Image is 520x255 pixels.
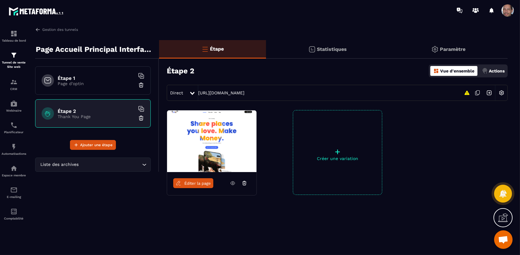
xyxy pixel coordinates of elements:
[496,87,507,99] img: setting-w.858f3a88.svg
[317,46,347,52] p: Statistiques
[2,152,26,155] p: Automatisations
[10,208,18,215] img: accountant
[138,115,144,121] img: trash
[2,87,26,91] p: CRM
[210,46,224,52] p: Étape
[58,81,135,86] p: Page d'optin
[431,46,439,53] img: setting-gr.5f69749f.svg
[10,51,18,59] img: formation
[293,147,382,156] p: +
[10,30,18,37] img: formation
[483,87,495,99] img: arrow-next.bcc2205e.svg
[9,6,64,17] img: logo
[10,143,18,150] img: automations
[308,46,316,53] img: stats.20deebd0.svg
[70,140,116,150] button: Ajouter une étape
[2,25,26,47] a: formationformationTableau de bord
[433,68,439,74] img: dashboard-orange.40269519.svg
[198,90,244,95] a: [URL][DOMAIN_NAME]
[10,165,18,172] img: automations
[2,195,26,199] p: E-mailing
[2,39,26,42] p: Tableau de bord
[2,138,26,160] a: automationsautomationsAutomatisations
[440,68,474,73] p: Vue d'ensemble
[138,82,144,88] img: trash
[2,182,26,203] a: emailemailE-mailing
[2,117,26,138] a: schedulerschedulerPlanificateur
[2,217,26,220] p: Comptabilité
[10,121,18,129] img: scheduler
[10,186,18,194] img: email
[36,43,154,56] p: Page Accueil Principal Interface83
[201,45,209,53] img: bars-o.4a397970.svg
[10,78,18,86] img: formation
[2,203,26,225] a: accountantaccountantComptabilité
[58,114,135,119] p: Thank You Page
[35,27,41,32] img: arrow
[440,46,466,52] p: Paramètre
[58,108,135,114] h6: Étape 2
[170,90,183,95] span: Direct
[2,60,26,69] p: Tunnel de vente Site web
[10,100,18,107] img: automations
[2,74,26,95] a: formationformationCRM
[184,181,211,186] span: Éditer la page
[2,160,26,182] a: automationsautomationsEspace membre
[2,95,26,117] a: automationsautomationsWebinaire
[167,110,256,172] img: image
[35,158,151,172] div: Search for option
[494,230,513,249] div: Ouvrir le chat
[167,67,194,75] h3: Étape 2
[80,161,141,168] input: Search for option
[293,156,382,161] p: Créer une variation
[39,161,80,168] span: Liste des archives
[2,130,26,134] p: Planificateur
[2,47,26,74] a: formationformationTunnel de vente Site web
[173,178,213,188] a: Éditer la page
[58,75,135,81] h6: Étape 1
[2,174,26,177] p: Espace membre
[2,109,26,112] p: Webinaire
[80,142,113,148] span: Ajouter une étape
[489,68,505,73] p: Actions
[482,68,488,74] img: actions.d6e523a2.png
[35,27,78,32] a: Gestion des tunnels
